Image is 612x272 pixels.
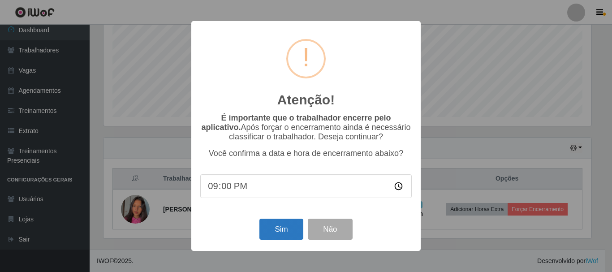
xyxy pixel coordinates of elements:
h2: Atenção! [277,92,335,108]
button: Sim [259,219,303,240]
p: Após forçar o encerramento ainda é necessário classificar o trabalhador. Deseja continuar? [200,113,412,142]
b: É importante que o trabalhador encerre pelo aplicativo. [201,113,391,132]
button: Não [308,219,352,240]
p: Você confirma a data e hora de encerramento abaixo? [200,149,412,158]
